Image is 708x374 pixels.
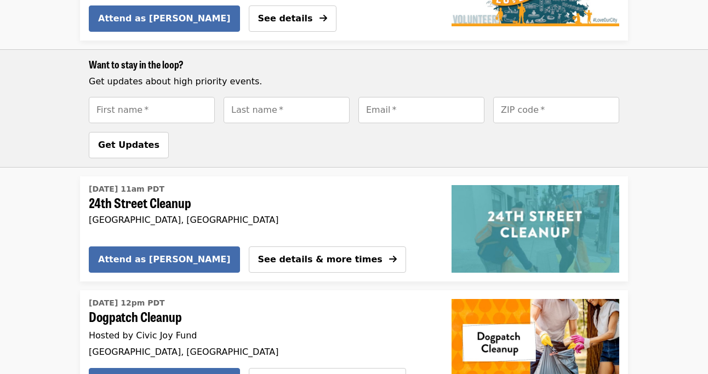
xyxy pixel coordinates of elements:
[89,132,169,158] button: Get Updates
[98,253,231,266] span: Attend as [PERSON_NAME]
[98,140,159,150] span: Get Updates
[89,76,262,87] span: Get updates about high priority events.
[452,185,619,273] img: 24th Street Cleanup organized by SF Public Works
[443,176,628,281] a: 24th Street Cleanup
[89,246,240,273] button: Attend as [PERSON_NAME]
[493,97,619,123] input: [object Object]
[249,5,336,32] button: See details
[358,97,484,123] input: [object Object]
[89,215,425,225] div: [GEOGRAPHIC_DATA], [GEOGRAPHIC_DATA]
[249,246,406,273] button: See details & more times
[89,295,425,359] a: See details for "Dogpatch Cleanup"
[89,330,197,341] span: Hosted by Civic Joy Fund
[89,309,425,325] span: Dogpatch Cleanup
[89,57,184,71] span: Want to stay in the loop?
[224,97,350,123] input: [object Object]
[89,195,425,211] span: 24th Street Cleanup
[258,13,313,24] span: See details
[89,347,425,357] div: [GEOGRAPHIC_DATA], [GEOGRAPHIC_DATA]
[319,13,327,24] i: arrow-right icon
[389,254,397,264] i: arrow-right icon
[89,5,240,32] button: Attend as [PERSON_NAME]
[258,254,382,264] span: See details & more times
[89,183,164,195] time: [DATE] 11am PDT
[89,181,425,228] a: See details for "24th Street Cleanup"
[89,297,165,309] time: [DATE] 12pm PDT
[89,97,215,123] input: [object Object]
[98,12,231,25] span: Attend as [PERSON_NAME]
